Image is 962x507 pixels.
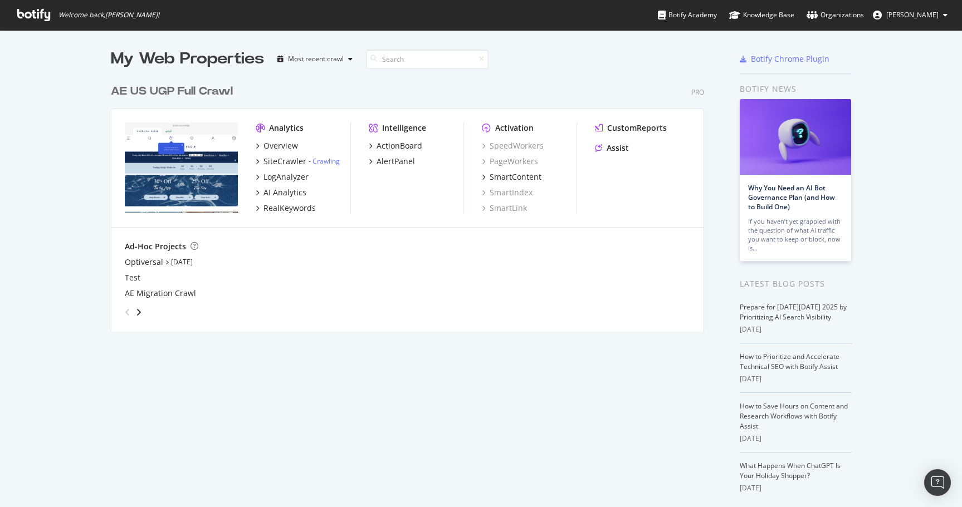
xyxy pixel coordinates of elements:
div: Overview [263,140,298,151]
a: AE US UGP Full Crawl [111,83,237,100]
img: Why You Need an AI Bot Governance Plan (and How to Build One) [740,99,851,175]
span: Welcome back, [PERSON_NAME] ! [58,11,159,19]
a: AlertPanel [369,156,415,167]
div: [DATE] [740,324,852,334]
div: Latest Blog Posts [740,278,852,290]
div: Botify Academy [658,9,717,21]
a: RealKeywords [256,203,316,214]
div: AE US UGP Full Crawl [111,83,233,100]
a: Prepare for [DATE][DATE] 2025 by Prioritizing AI Search Visibility [740,302,847,322]
a: Botify Chrome Plugin [740,53,829,65]
a: Assist [595,142,629,154]
a: ActionBoard [369,140,422,151]
a: [DATE] [171,257,193,267]
a: AE Migration Crawl [125,288,196,299]
div: Botify Chrome Plugin [751,53,829,65]
div: Assist [607,142,629,154]
div: RealKeywords [263,203,316,214]
div: LogAnalyzer [263,171,309,183]
div: Activation [495,122,534,134]
img: www.ae.com [125,122,238,213]
a: SmartContent [482,171,541,183]
a: LogAnalyzer [256,171,309,183]
button: Most recent crawl [273,50,357,68]
a: SmartIndex [482,187,533,198]
div: Analytics [269,122,304,134]
div: My Web Properties [111,48,264,70]
a: SiteCrawler- Crawling [256,156,340,167]
div: grid [111,70,713,332]
a: Test [125,272,140,283]
div: angle-left [120,303,135,321]
button: [PERSON_NAME] [864,6,956,24]
div: Open Intercom Messenger [924,469,951,496]
div: [DATE] [740,374,852,384]
div: SmartContent [490,171,541,183]
div: [DATE] [740,483,852,493]
div: Ad-Hoc Projects [125,241,186,252]
a: Why You Need an AI Bot Governance Plan (and How to Build One) [748,183,835,211]
div: Organizations [807,9,864,21]
div: If you haven’t yet grappled with the question of what AI traffic you want to keep or block, now is… [748,217,843,253]
div: Most recent crawl [288,56,344,62]
a: How to Save Hours on Content and Research Workflows with Botify Assist [740,401,848,431]
div: Botify news [740,83,852,95]
a: What Happens When ChatGPT Is Your Holiday Shopper? [740,461,841,480]
a: SpeedWorkers [482,140,544,151]
a: PageWorkers [482,156,538,167]
div: Pro [691,87,704,97]
div: [DATE] [740,434,852,444]
a: Overview [256,140,298,151]
div: AlertPanel [377,156,415,167]
div: - [309,156,340,166]
input: Search [366,50,489,69]
div: Knowledge Base [729,9,794,21]
div: CustomReports [607,122,667,134]
div: AI Analytics [263,187,306,198]
span: Melanie Vadney [886,10,939,19]
div: Intelligence [382,122,426,134]
a: CustomReports [595,122,667,134]
a: AI Analytics [256,187,306,198]
div: angle-right [135,307,143,318]
a: Crawling [312,156,340,166]
a: SmartLink [482,203,527,214]
div: SiteCrawler [263,156,306,167]
div: ActionBoard [377,140,422,151]
a: How to Prioritize and Accelerate Technical SEO with Botify Assist [740,352,839,371]
a: Optiversal [125,257,163,268]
